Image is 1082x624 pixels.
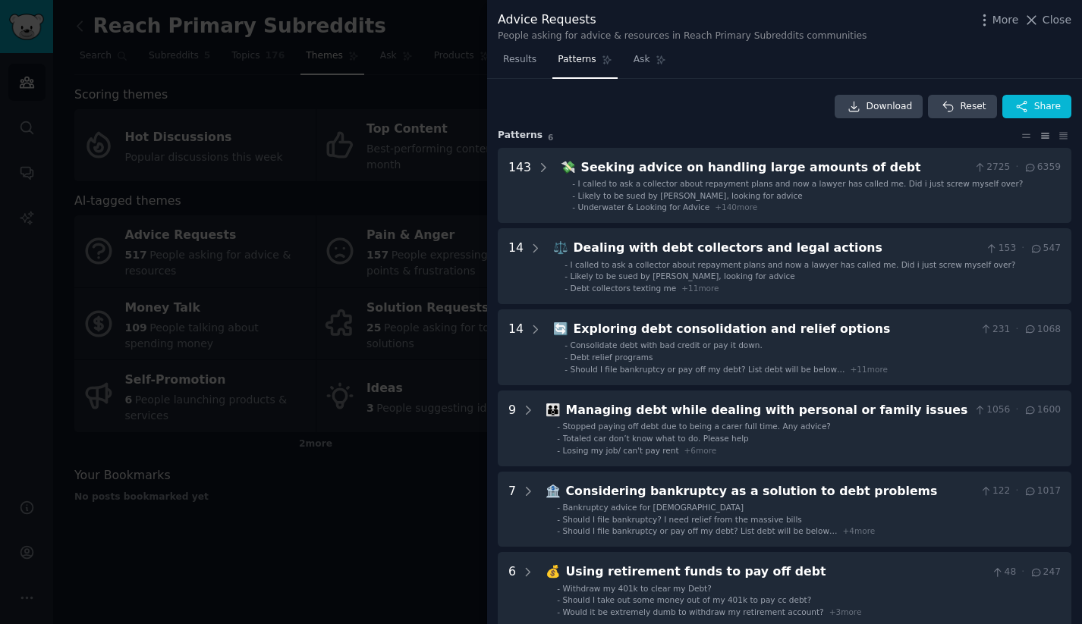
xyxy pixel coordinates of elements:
[508,320,524,375] div: 14
[553,321,568,336] span: 🔄
[980,484,1011,498] span: 122
[867,100,913,114] span: Download
[563,446,679,455] span: Losing my job/ can't pay rent
[508,239,524,293] div: 14
[581,158,968,177] div: Seeking advice on handling large amounts of debt
[973,161,1011,174] span: 2725
[552,48,617,79] a: Patterns
[546,564,561,579] span: 💰
[563,607,824,616] span: Would it be extremely dumb to withdraw my retirement account?
[843,526,876,535] span: + 4 more
[985,242,1016,256] span: 153
[563,422,831,431] span: Stopped paying off debt due to being a carer full time. Any advice?
[634,53,650,67] span: Ask
[681,284,719,293] span: + 11 more
[1024,403,1061,417] span: 1600
[578,191,803,200] span: Likely to be sued by [PERSON_NAME], looking for advice
[571,284,677,293] span: Debt collectors texting me
[563,515,802,524] span: Should I file bankruptcy? I need relief from the massive bills
[1043,12,1071,28] span: Close
[565,352,568,362] div: -
[1002,95,1071,119] button: Share
[566,563,986,582] div: Using retirement funds to pay off debt
[572,178,575,189] div: -
[565,259,568,270] div: -
[557,421,560,431] div: -
[1034,100,1061,114] span: Share
[715,202,757,212] span: + 140 more
[572,202,575,212] div: -
[1015,403,1018,417] span: ·
[578,179,1024,188] span: I called to ask a collector about repayment plans and now a lawyer has called me. Did i just scre...
[1015,323,1018,337] span: ·
[851,365,888,374] span: + 11 more
[960,100,986,114] span: Reset
[546,484,561,498] span: 🏦
[566,401,968,420] div: Managing debt while dealing with personal or family issues
[563,503,744,512] span: Bankruptcy advice for [DEMOGRAPHIC_DATA]
[557,445,560,456] div: -
[565,364,568,375] div: -
[977,12,1019,28] button: More
[1024,484,1061,498] span: 1017
[557,583,560,594] div: -
[558,53,596,67] span: Patterns
[563,584,712,593] span: Withdraw my 401k to clear my Debt?
[572,190,575,201] div: -
[557,525,560,536] div: -
[563,526,838,535] span: Should I file bankruptcy or pay off my debt? List debt will be below…
[1024,161,1061,174] span: 6359
[571,260,1016,269] span: I called to ask a collector about repayment plans and now a lawyer has called me. Did i just scre...
[563,434,749,443] span: Totaled car don’t know what to do. Please help
[1021,242,1024,256] span: ·
[973,403,1011,417] span: 1056
[508,401,516,456] div: 9
[557,594,560,605] div: -
[991,566,1016,579] span: 48
[574,320,974,339] div: Exploring debt consolidation and relief options
[498,129,543,143] span: Pattern s
[1030,242,1061,256] span: 547
[557,433,560,444] div: -
[508,158,531,213] div: 143
[563,595,812,604] span: Should I take out some money out of my 401k to pay cc debt?
[565,283,568,293] div: -
[684,446,717,455] span: + 6 more
[1021,566,1024,579] span: ·
[503,53,536,67] span: Results
[1024,323,1061,337] span: 1068
[980,323,1011,337] span: 231
[498,11,867,30] div: Advice Requests
[628,48,672,79] a: Ask
[565,340,568,350] div: -
[1024,12,1071,28] button: Close
[992,12,1019,28] span: More
[565,271,568,281] div: -
[571,271,795,281] span: Likely to be sued by [PERSON_NAME], looking for advice
[928,95,996,119] button: Reset
[578,202,710,212] span: Underwater & Looking for Advice
[571,353,653,362] span: Debt relief programs
[835,95,923,119] a: Download
[508,563,516,617] div: 6
[571,340,763,350] span: Consolidate debt with bad credit or pay it down.
[1015,484,1018,498] span: ·
[557,607,560,617] div: -
[498,30,867,43] div: People asking for advice & resources in Reach Primary Subreddits communities
[1030,566,1061,579] span: 247
[571,365,845,374] span: Should I file bankruptcy or pay off my debt? List debt will be below…
[557,514,560,525] div: -
[574,239,980,258] div: Dealing with debt collectors and legal actions
[561,160,576,174] span: 💸
[548,133,553,142] span: 6
[498,48,542,79] a: Results
[508,482,516,537] div: 7
[1015,161,1018,174] span: ·
[829,607,862,616] span: + 3 more
[546,403,561,417] span: 👪
[566,482,974,501] div: Considering bankruptcy as a solution to debt problems
[557,502,560,513] div: -
[553,240,568,255] span: ⚖️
